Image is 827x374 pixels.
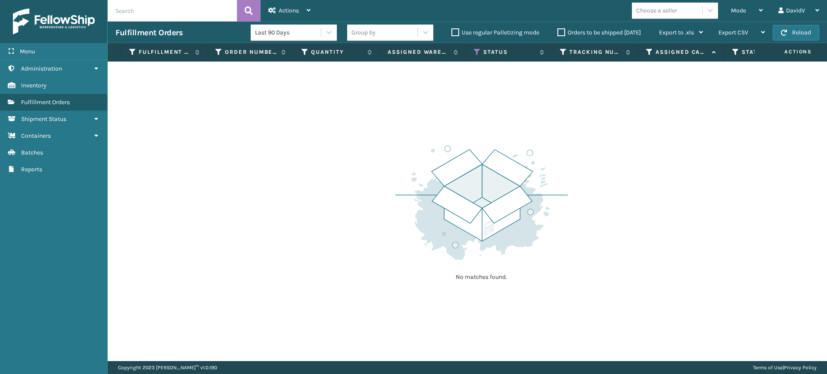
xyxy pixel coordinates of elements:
[21,132,51,139] span: Containers
[757,45,817,59] span: Actions
[21,99,70,106] span: Fulfillment Orders
[21,65,62,72] span: Administration
[636,6,677,15] div: Choose a seller
[784,365,817,371] a: Privacy Policy
[557,29,641,36] label: Orders to be shipped [DATE]
[118,361,217,374] p: Copyright 2023 [PERSON_NAME]™ v 1.0.190
[139,48,191,56] label: Fulfillment Order Id
[21,82,47,89] span: Inventory
[656,48,708,56] label: Assigned Carrier Service
[351,28,376,37] div: Group by
[731,7,746,14] span: Mode
[742,48,794,56] label: State
[773,25,819,40] button: Reload
[225,48,277,56] label: Order Number
[255,28,322,37] div: Last 90 Days
[753,361,817,374] div: |
[115,28,183,38] h3: Fulfillment Orders
[21,166,42,173] span: Reports
[569,48,622,56] label: Tracking Number
[21,149,43,156] span: Batches
[13,9,95,34] img: logo
[483,48,535,56] label: Status
[279,7,299,14] span: Actions
[20,48,35,55] span: Menu
[451,29,539,36] label: Use regular Palletizing mode
[311,48,363,56] label: Quantity
[659,29,694,36] span: Export to .xls
[21,115,66,123] span: Shipment Status
[718,29,748,36] span: Export CSV
[753,365,783,371] a: Terms of Use
[388,48,449,56] label: Assigned Warehouse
